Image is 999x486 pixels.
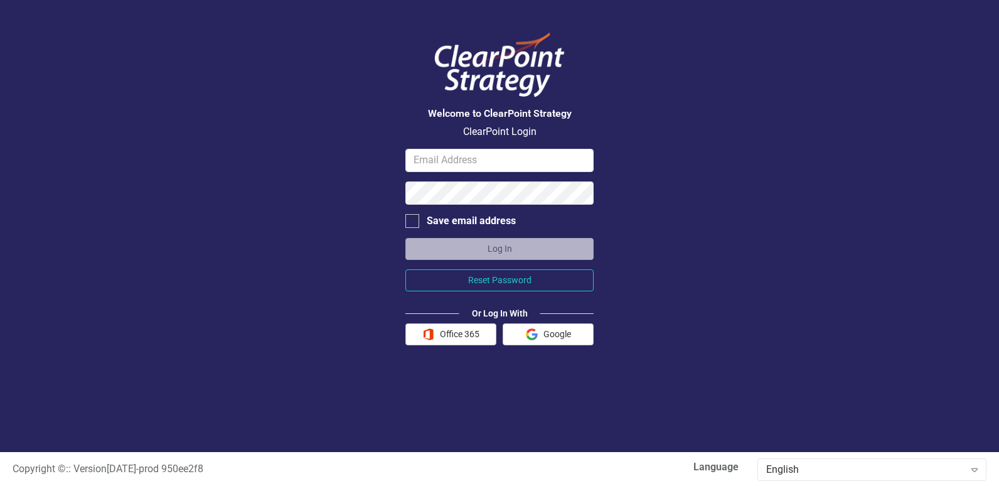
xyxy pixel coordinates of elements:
[422,328,434,340] img: Office 365
[509,460,739,475] label: Language
[459,307,540,320] div: Or Log In With
[405,238,594,260] button: Log In
[13,463,66,475] span: Copyright ©
[405,149,594,172] input: Email Address
[424,25,575,105] img: ClearPoint Logo
[526,328,538,340] img: Google
[405,125,594,139] p: ClearPoint Login
[405,323,496,345] button: Office 365
[405,269,594,291] button: Reset Password
[3,462,499,477] div: :: Version [DATE] - prod 950ee2f8
[766,463,964,477] div: English
[503,323,594,345] button: Google
[427,214,516,229] div: Save email address
[405,108,594,119] h3: Welcome to ClearPoint Strategy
